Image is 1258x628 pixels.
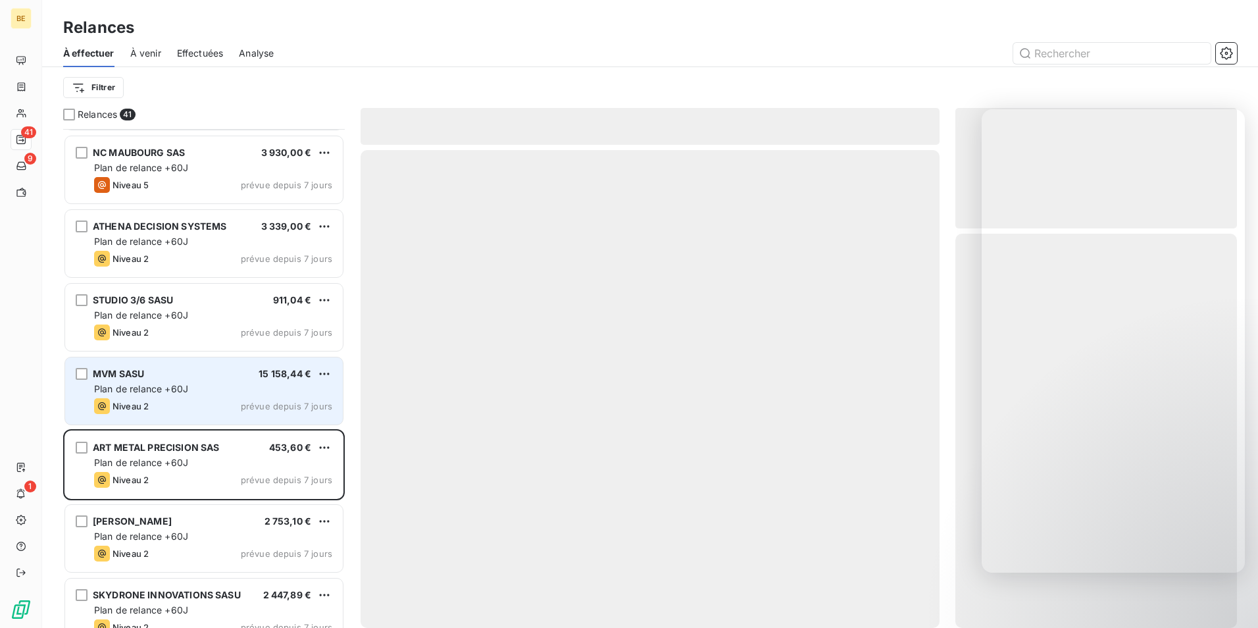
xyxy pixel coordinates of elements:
[113,253,149,264] span: Niveau 2
[113,548,149,559] span: Niveau 2
[130,47,161,60] span: À venir
[113,475,149,485] span: Niveau 2
[93,589,241,600] span: SKYDRONE INNOVATIONS SASU
[264,515,312,527] span: 2 753,10 €
[113,180,149,190] span: Niveau 5
[261,221,312,232] span: 3 339,00 €
[94,236,188,247] span: Plan de relance +60J
[11,599,32,620] img: Logo LeanPay
[239,47,274,60] span: Analyse
[93,294,173,305] span: STUDIO 3/6 SASU
[94,604,188,615] span: Plan de relance +60J
[93,147,185,158] span: NC MAUBOURG SAS
[177,47,224,60] span: Effectuées
[63,47,114,60] span: À effectuer
[63,16,134,39] h3: Relances
[24,481,36,492] span: 1
[94,383,188,394] span: Plan de relance +60J
[24,153,36,165] span: 9
[241,180,332,190] span: prévue depuis 7 jours
[982,109,1245,573] iframe: Intercom live chat
[93,368,144,379] span: MVM SASU
[259,368,311,379] span: 15 158,44 €
[241,253,332,264] span: prévue depuis 7 jours
[261,147,312,158] span: 3 930,00 €
[93,515,172,527] span: [PERSON_NAME]
[63,129,345,628] div: grid
[11,8,32,29] div: BE
[94,309,188,321] span: Plan de relance +60J
[78,108,117,121] span: Relances
[241,475,332,485] span: prévue depuis 7 jours
[113,327,149,338] span: Niveau 2
[273,294,311,305] span: 911,04 €
[120,109,135,120] span: 41
[269,442,311,453] span: 453,60 €
[241,401,332,411] span: prévue depuis 7 jours
[113,401,149,411] span: Niveau 2
[241,548,332,559] span: prévue depuis 7 jours
[94,457,188,468] span: Plan de relance +60J
[94,531,188,542] span: Plan de relance +60J
[241,327,332,338] span: prévue depuis 7 jours
[63,77,124,98] button: Filtrer
[21,126,36,138] span: 41
[93,221,226,232] span: ATHENA DECISION SYSTEMS
[94,162,188,173] span: Plan de relance +60J
[263,589,312,600] span: 2 447,89 €
[1013,43,1211,64] input: Rechercher
[93,442,219,453] span: ART METAL PRECISION SAS
[1213,583,1245,615] iframe: Intercom live chat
